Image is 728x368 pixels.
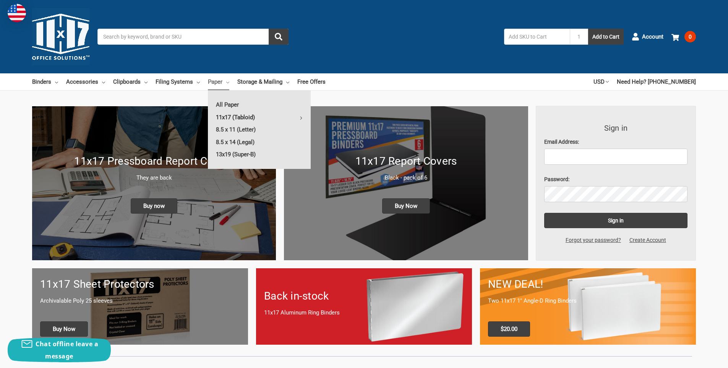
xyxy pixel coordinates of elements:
a: New 11x17 Pressboard Binders 11x17 Pressboard Report Covers They are back Buy now [32,106,276,260]
a: Clipboards [113,73,148,90]
h1: 11x17 Pressboard Report Covers [40,153,268,169]
a: Accessories [66,73,105,90]
input: Sign in [544,213,688,228]
input: Add SKU to Cart [504,29,570,45]
input: Search by keyword, brand or SKU [97,29,289,45]
span: Chat offline leave a message [36,340,98,360]
h1: 11x17 Report Covers [292,153,520,169]
a: 11x17 (Tabloid) [208,111,311,123]
a: 11x17 Report Covers 11x17 Report Covers Black - pack of 6 Buy Now [284,106,528,260]
h1: Back in-stock [264,288,464,304]
img: duty and tax information for United States [8,4,26,22]
p: They are back [40,173,268,182]
label: Password: [544,175,688,183]
h1: 11x17 Sheet Protectors [40,276,240,292]
img: 11x17.com [32,8,89,65]
p: Black - pack of 6 [292,173,520,182]
a: 11x17 sheet protectors 11x17 Sheet Protectors Archivalable Poly 25 sleeves Buy Now [32,268,248,344]
span: Buy Now [40,321,88,337]
p: Two 11x17 1" Angle-D Ring Binders [488,297,688,305]
a: Storage & Mailing [237,73,289,90]
h3: Sign in [544,122,688,134]
h1: NEW DEAL! [488,276,688,292]
img: 11x17 Report Covers [284,106,528,260]
a: Binders [32,73,58,90]
a: Create Account [625,236,670,244]
a: Need Help? [PHONE_NUMBER] [617,73,696,90]
span: $20.00 [488,321,530,337]
span: Account [642,32,663,41]
iframe: Google Customer Reviews [665,347,728,368]
a: 8.5 x 14 (Legal) [208,136,311,148]
button: Chat offline leave a message [8,338,111,362]
a: Forgot your password? [561,236,625,244]
span: Buy now [131,198,177,214]
a: 8.5 x 11 (Letter) [208,123,311,136]
a: 11x17 Binder 2-pack only $20.00 NEW DEAL! Two 11x17 1" Angle-D Ring Binders $20.00 [480,268,696,344]
a: 13x19 (Super-B) [208,148,311,160]
p: Archivalable Poly 25 sleeves [40,297,240,305]
a: Account [632,27,663,47]
img: New 11x17 Pressboard Binders [32,106,276,260]
a: USD [593,73,609,90]
a: Free Offers [297,73,326,90]
p: 11x17 Aluminum Ring Binders [264,308,464,317]
a: 0 [671,27,696,47]
a: Back in-stock 11x17 Aluminum Ring Binders [256,268,472,344]
a: Paper [208,73,229,90]
button: Add to Cart [588,29,624,45]
a: All Paper [208,99,311,111]
span: Buy Now [382,198,430,214]
span: 0 [684,31,696,42]
a: Filing Systems [156,73,200,90]
label: Email Address: [544,138,688,146]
